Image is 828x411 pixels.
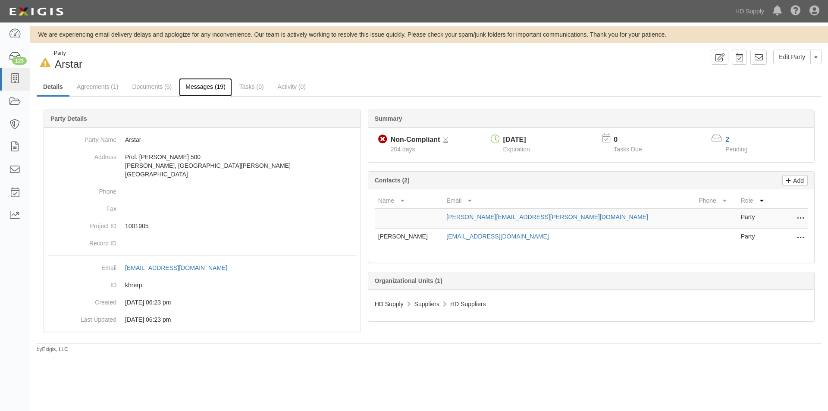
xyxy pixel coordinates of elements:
[47,259,116,272] dt: Email
[47,294,357,311] dd: 11/25/2024 06:23 pm
[737,209,773,229] td: Party
[47,311,357,328] dd: 11/25/2024 06:23 pm
[37,50,423,72] div: Arstar
[791,176,804,185] p: Add
[773,50,811,64] a: Edit Party
[443,193,695,209] th: Email
[6,4,66,19] img: logo-5460c22ac91f19d4615b14bd174203de0afe785f0fc80cf4dbbc73dc1793850b.png
[378,135,387,144] i: Non-Compliant
[375,177,410,184] b: Contacts (2)
[737,193,773,209] th: Role
[695,193,737,209] th: Phone
[47,183,116,196] dt: Phone
[614,135,652,145] p: 0
[614,146,642,153] span: Tasks Due
[125,78,178,95] a: Documents (5)
[375,229,443,248] td: [PERSON_NAME]
[446,213,648,220] a: [PERSON_NAME][EMAIL_ADDRESS][PERSON_NAME][DOMAIN_NAME]
[47,131,116,144] dt: Party Name
[725,146,747,153] span: Pending
[443,137,448,143] i: Pending Review
[47,276,357,294] dd: khrerp
[125,222,357,230] p: 1001905
[37,78,69,97] a: Details
[731,3,768,20] a: HD Supply
[725,136,729,143] a: 2
[391,135,440,145] div: Non-Compliant
[375,193,443,209] th: Name
[271,78,312,95] a: Activity (0)
[790,6,801,16] i: Help Center - Complianz
[70,78,125,95] a: Agreements (1)
[47,235,116,248] dt: Record ID
[375,301,404,307] span: HD Supply
[375,115,402,122] b: Summary
[42,346,68,352] a: Exigis, LLC
[47,217,116,230] dt: Project ID
[55,58,82,70] span: Arstar
[737,229,773,248] td: Party
[12,57,27,65] div: 123
[125,264,237,271] a: [EMAIL_ADDRESS][DOMAIN_NAME]
[47,200,116,213] dt: Fax
[503,135,530,145] div: [DATE]
[391,146,415,153] span: Since 02/04/2025
[47,311,116,324] dt: Last Updated
[233,78,270,95] a: Tasks (0)
[47,148,357,183] dd: Prol. [PERSON_NAME] 500 [PERSON_NAME], [GEOGRAPHIC_DATA][PERSON_NAME] [GEOGRAPHIC_DATA]
[40,59,50,68] i: In Default since 06/20/2025
[50,115,87,122] b: Party Details
[179,78,232,97] a: Messages (19)
[450,301,486,307] span: HD Suppliers
[375,277,442,284] b: Organizational Units (1)
[30,30,828,39] div: We are experiencing email delivery delays and apologize for any inconvenience. Our team is active...
[37,346,68,353] small: by
[47,131,357,148] dd: Arstar
[47,294,116,307] dt: Created
[125,264,227,272] div: [EMAIL_ADDRESS][DOMAIN_NAME]
[414,301,439,307] span: Suppliers
[446,233,549,240] a: [EMAIL_ADDRESS][DOMAIN_NAME]
[54,50,82,57] div: Party
[503,146,530,153] span: Expiration
[47,276,116,289] dt: ID
[47,148,116,161] dt: Address
[782,175,808,186] a: Add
